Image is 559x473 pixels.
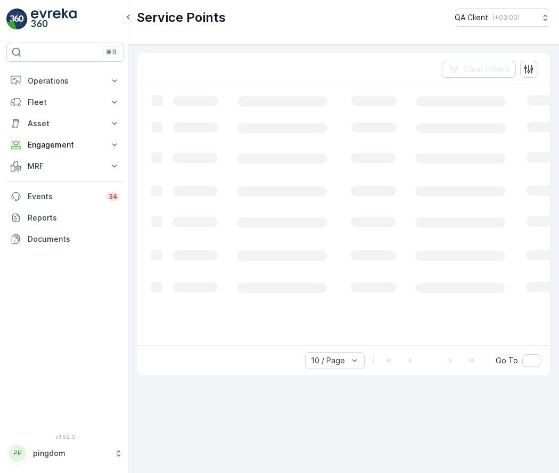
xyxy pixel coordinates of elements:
p: Operations [28,76,103,86]
p: ⌘B [106,48,117,56]
img: logo [6,9,28,30]
a: Reports [6,207,124,229]
a: Events34 [6,186,124,207]
img: logo_light-DOdMpM7g.png [31,9,77,30]
p: Events [28,191,100,202]
button: MRF [6,156,124,177]
p: QA Client [455,12,488,23]
a: Documents [6,229,124,250]
p: Asset [28,118,103,129]
p: Documents [28,234,120,244]
span: Go To [496,355,518,366]
button: Clear Filters [442,61,516,78]
p: Reports [28,213,120,223]
button: Operations [6,70,124,92]
p: pingdom [33,448,109,459]
span: v 1.52.0 [6,434,124,440]
p: ( +03:00 ) [492,13,520,22]
p: Fleet [28,97,103,108]
p: Service Points [137,9,226,26]
button: Asset [6,113,124,134]
p: Engagement [28,140,103,150]
p: Clear Filters [463,64,509,75]
button: PPpingdom [6,442,124,464]
div: PP [9,445,26,462]
button: Fleet [6,92,124,113]
button: QA Client(+03:00) [455,9,550,27]
p: 34 [109,192,118,201]
p: MRF [28,161,103,172]
button: Engagement [6,134,124,156]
